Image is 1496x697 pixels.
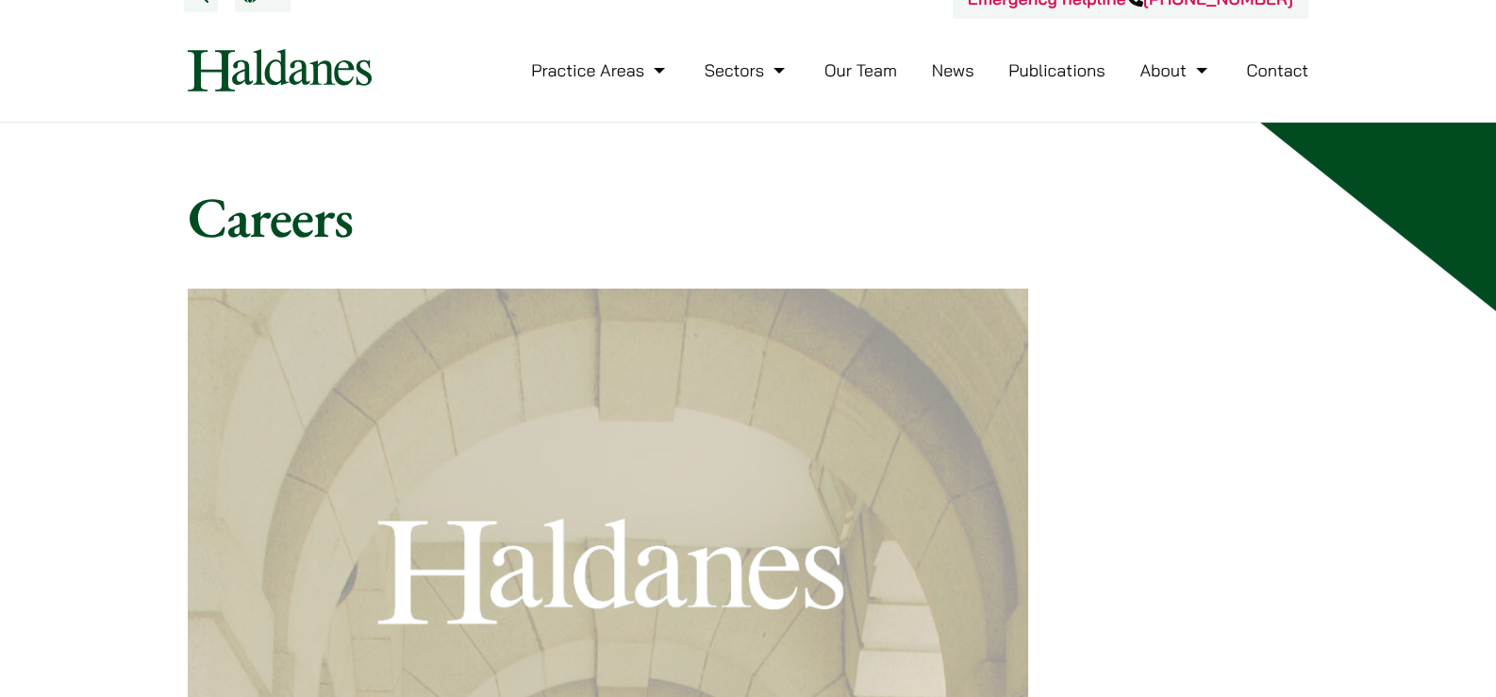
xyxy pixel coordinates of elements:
img: Logo of Haldanes [188,49,372,91]
a: News [932,59,974,81]
a: Publications [1008,59,1105,81]
h1: Careers [188,183,1308,251]
a: Sectors [705,59,790,81]
a: Our Team [824,59,897,81]
a: Contact [1246,59,1308,81]
a: About [1139,59,1211,81]
a: Practice Areas [531,59,670,81]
